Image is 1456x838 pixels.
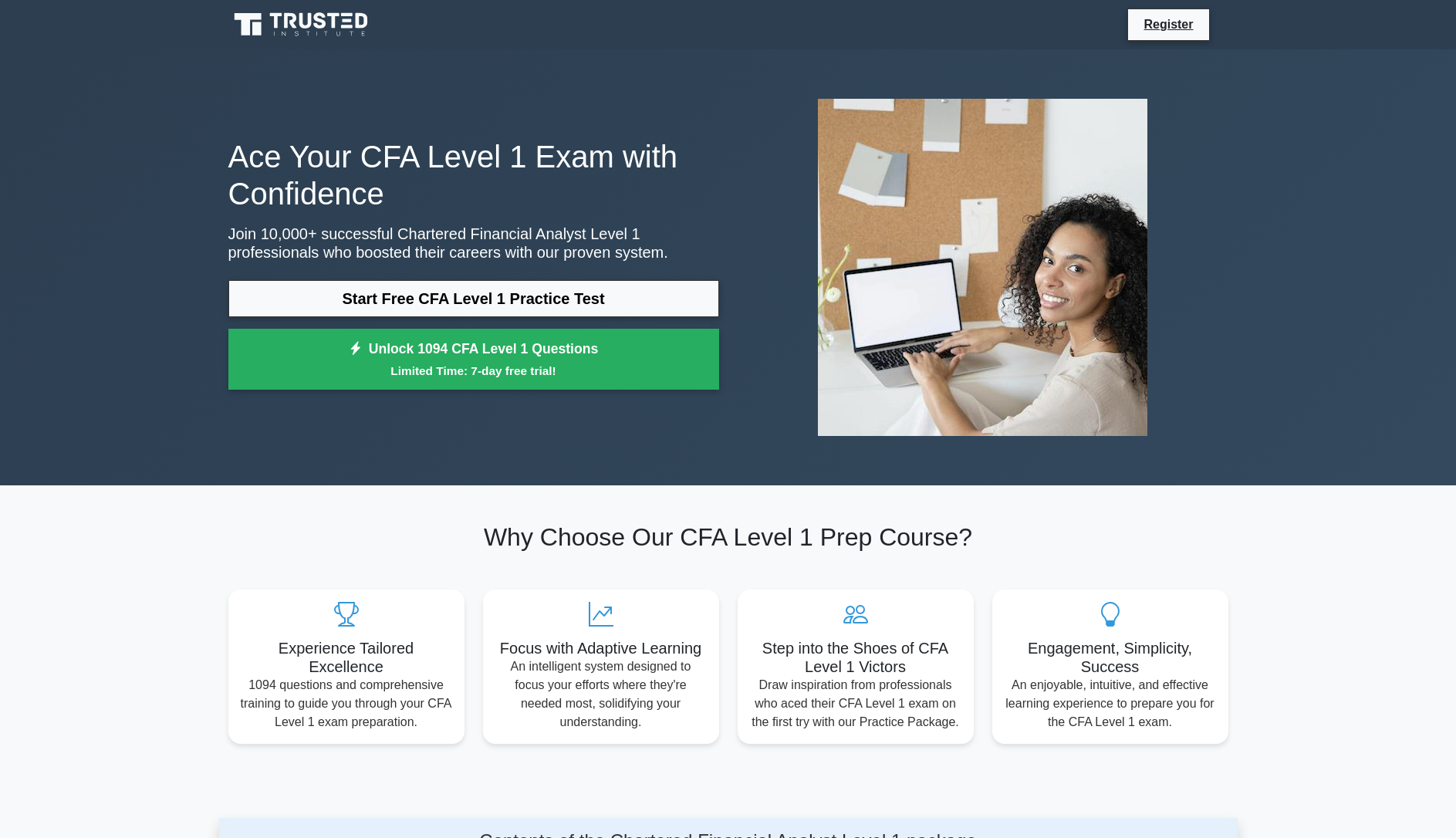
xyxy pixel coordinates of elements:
p: An intelligent system designed to focus your efforts where they're needed most, solidifying your ... [495,657,707,732]
h2: Why Choose Our CFA Level 1 Prep Course? [228,522,1228,552]
a: Start Free CFA Level 1 Practice Test [228,280,719,317]
a: Register [1134,15,1202,34]
h5: Experience Tailored Excellence [241,639,452,676]
a: Unlock 1094 CFA Level 1 QuestionsLimited Time: 7-day free trial! [228,329,719,390]
h5: Step into the Shoes of CFA Level 1 Victors [750,639,961,676]
h5: Focus with Adaptive Learning [495,639,707,657]
p: 1094 questions and comprehensive training to guide you through your CFA Level 1 exam preparation. [241,676,452,732]
p: An enjoyable, intuitive, and effective learning experience to prepare you for the CFA Level 1 exam. [1005,676,1216,732]
small: Limited Time: 7-day free trial! [248,362,700,380]
p: Draw inspiration from professionals who aced their CFA Level 1 exam on the first try with our Pra... [750,676,961,732]
h5: Engagement, Simplicity, Success [1005,639,1216,676]
p: Join 10,000+ successful Chartered Financial Analyst Level 1 professionals who boosted their caree... [228,225,719,262]
h1: Ace Your CFA Level 1 Exam with Confidence [228,138,719,212]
